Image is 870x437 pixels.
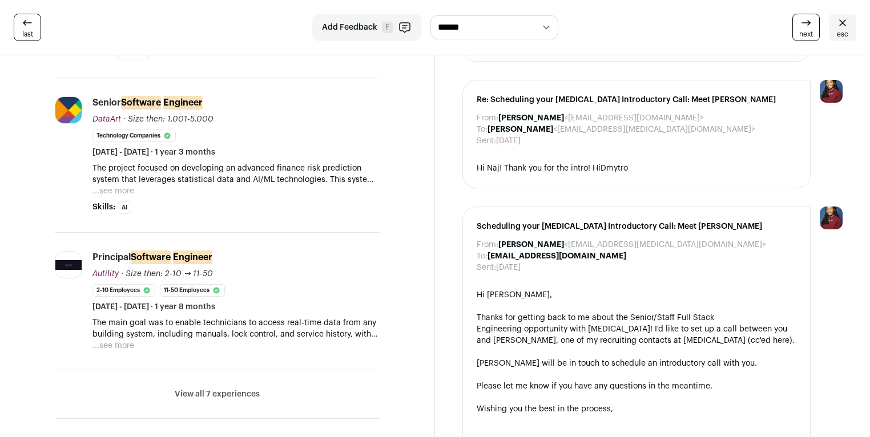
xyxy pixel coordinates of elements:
button: View all 7 experiences [175,389,260,400]
span: Add Feedback [322,22,377,33]
dd: [DATE] [496,135,521,147]
span: [DATE] - [DATE] · 1 year 3 months [92,147,215,158]
li: 2-10 employees [92,284,155,297]
img: 10010497-medium_jpg [820,207,843,229]
a: esc [829,14,856,41]
b: [PERSON_NAME] [488,126,553,133]
div: Senior [92,96,203,109]
dd: [DATE] [496,262,521,273]
div: [PERSON_NAME] will be in touch to schedule an introductory call with you. [477,358,796,369]
dt: To: [477,250,488,262]
span: · Size then: 2-10 → 11-50 [121,270,213,278]
button: Add Feedback F [312,14,421,41]
p: The project focused on developing an advanced finance risk prediction system that leverages stati... [92,163,380,185]
span: DataArt [92,115,121,123]
b: [PERSON_NAME] [498,114,564,122]
p: The main goal was to enable technicians to access real-time data from any building system, includ... [92,317,380,340]
div: Thanks for getting back to me about the Senior/Staff Full Stack Engineering opportunity with [MED... [477,312,796,346]
li: AI [118,201,131,214]
span: esc [837,30,848,39]
dd: <[EMAIL_ADDRESS][MEDICAL_DATA][DOMAIN_NAME]> [488,124,755,135]
a: next [792,14,820,41]
span: F [382,22,393,33]
dt: Sent: [477,135,496,147]
dd: <[EMAIL_ADDRESS][DOMAIN_NAME]> [498,112,704,124]
span: Skills: [92,201,115,213]
b: [EMAIL_ADDRESS][DOMAIN_NAME] [488,252,626,260]
button: ...see more [92,185,134,197]
mark: Engineer [173,250,212,264]
img: 10010497-medium_jpg [820,80,843,103]
span: Scheduling your [MEDICAL_DATA] Introductory Call: Meet [PERSON_NAME] [477,221,796,232]
span: [DATE] - [DATE] · 1 year 8 months [92,301,215,313]
div: Wishing you the best in the process, [477,403,796,415]
div: Hi Naj! Thank you for the intro! HiDmytro [477,163,796,174]
mark: Software [121,96,161,110]
mark: Engineer [163,96,203,110]
button: ...see more [92,340,134,351]
b: [PERSON_NAME] [498,241,564,249]
div: Hi [PERSON_NAME], [477,289,796,301]
dt: From: [477,239,498,250]
span: Autility [92,270,119,278]
span: last [22,30,33,39]
dt: From: [477,112,498,124]
span: · Size then: 1,001-5,000 [123,115,214,123]
div: Principal [92,251,212,264]
li: Technology Companies [92,130,176,142]
a: last [14,14,41,41]
dd: <[EMAIL_ADDRESS][MEDICAL_DATA][DOMAIN_NAME]> [498,239,766,250]
span: next [799,30,813,39]
mark: Software [131,250,171,264]
dt: To: [477,124,488,135]
div: Please let me know if you have any questions in the meantime. [477,381,796,392]
li: 11-50 employees [160,284,225,297]
dt: Sent: [477,262,496,273]
img: 20fe064608968afc8df1bcd628400d0c1d1d0a414b7930158cea9e99f6ce9581.jpg [55,260,82,270]
span: Re: Scheduling your [MEDICAL_DATA] Introductory Call: Meet [PERSON_NAME] [477,94,796,106]
img: 13db67c0a7042e555d42858530582403808bd9b9116ee64bdf4f34337b3c9f6b.jpg [55,97,82,123]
